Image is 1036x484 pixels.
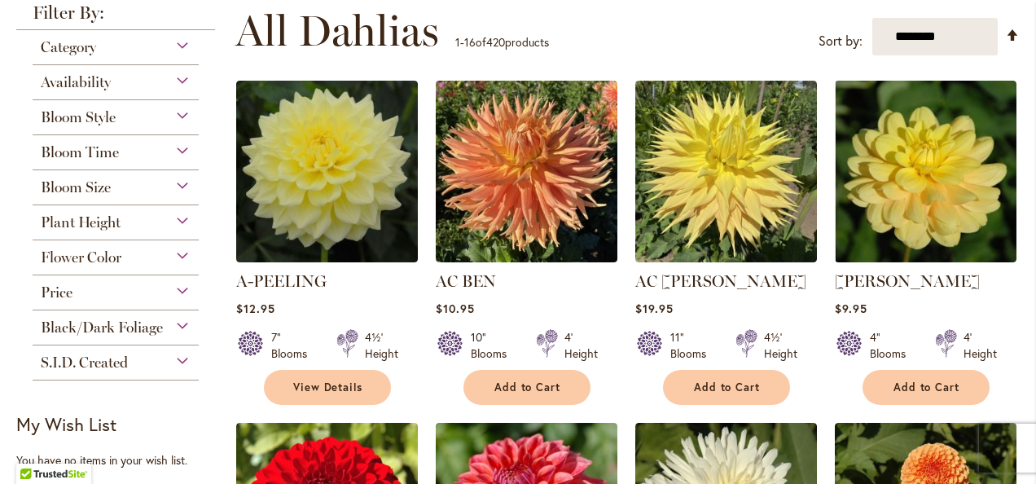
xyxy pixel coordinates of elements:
a: A-Peeling [236,250,418,266]
span: Black/Dark Foliage [41,319,163,337]
strong: My Wish List [16,412,116,436]
a: [PERSON_NAME] [835,271,980,291]
img: AHOY MATEY [835,81,1016,262]
img: AC Jeri [635,81,817,262]
button: Add to Cart [663,370,790,405]
span: S.I.D. Created [41,354,128,372]
span: $12.95 [236,301,275,316]
span: 420 [486,34,505,50]
div: 4½' Height [365,329,398,362]
a: AHOY MATEY [835,250,1016,266]
div: 4' Height [964,329,997,362]
iframe: Launch Accessibility Center [12,426,58,472]
a: AC [PERSON_NAME] [635,271,806,291]
div: 4½' Height [764,329,797,362]
div: You have no items in your wish list. [16,452,226,469]
span: Flower Color [41,249,121,266]
img: AC BEN [436,81,617,262]
img: A-Peeling [236,81,418,262]
span: Add to Cart [694,381,761,394]
div: 4" Blooms [870,329,915,362]
span: Plant Height [41,213,121,231]
div: 10" Blooms [471,329,516,362]
a: AC Jeri [635,250,817,266]
a: View Details [264,370,391,405]
span: Price [41,284,72,301]
span: Bloom Time [41,143,119,161]
span: 1 [455,34,460,50]
div: 4' Height [564,329,598,362]
span: $10.95 [436,301,475,316]
a: AC BEN [436,250,617,266]
span: 16 [464,34,476,50]
span: Category [41,38,96,56]
strong: Filter By: [16,4,215,30]
span: $9.95 [835,301,867,316]
span: $19.95 [635,301,674,316]
button: Add to Cart [463,370,590,405]
label: Sort by: [819,26,863,56]
div: 7" Blooms [271,329,317,362]
p: - of products [455,29,549,55]
span: Bloom Style [41,108,116,126]
span: Availability [41,73,111,91]
span: View Details [293,381,363,394]
span: Add to Cart [494,381,561,394]
a: AC BEN [436,271,496,291]
span: Add to Cart [893,381,960,394]
span: Bloom Size [41,178,111,196]
a: A-PEELING [236,271,327,291]
div: 11" Blooms [670,329,716,362]
button: Add to Cart [863,370,990,405]
span: All Dahlias [235,7,439,55]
